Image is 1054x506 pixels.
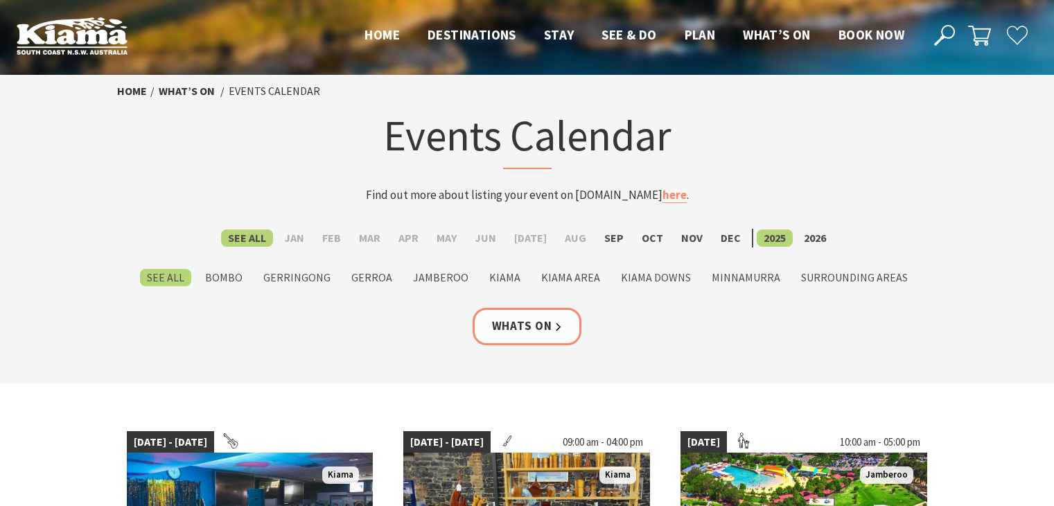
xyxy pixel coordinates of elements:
[797,229,833,247] label: 2026
[601,26,656,43] span: See & Do
[674,229,710,247] label: Nov
[352,229,387,247] label: Mar
[127,431,214,453] span: [DATE] - [DATE]
[430,229,464,247] label: May
[597,229,631,247] label: Sep
[468,229,503,247] label: Jun
[344,269,399,286] label: Gerroa
[256,186,799,204] p: Find out more about listing your event on [DOMAIN_NAME] .
[406,269,475,286] label: Jamberoo
[544,26,574,43] span: Stay
[198,269,249,286] label: Bombo
[482,269,527,286] label: Kiama
[140,269,191,286] label: See All
[705,269,787,286] label: Minnamurra
[403,431,491,453] span: [DATE] - [DATE]
[117,84,147,98] a: Home
[685,26,716,43] span: Plan
[351,24,918,47] nav: Main Menu
[534,269,607,286] label: Kiama Area
[256,107,799,169] h1: Events Calendar
[743,26,811,43] span: What’s On
[322,466,359,484] span: Kiama
[17,17,128,55] img: Kiama Logo
[794,269,915,286] label: Surrounding Areas
[635,229,670,247] label: Oct
[662,187,687,203] a: here
[680,431,727,453] span: [DATE]
[860,466,913,484] span: Jamberoo
[757,229,793,247] label: 2025
[556,431,650,453] span: 09:00 am - 04:00 pm
[507,229,554,247] label: [DATE]
[221,229,273,247] label: See All
[473,308,582,344] a: Whats On
[599,466,636,484] span: Kiama
[392,229,425,247] label: Apr
[714,229,748,247] label: Dec
[558,229,593,247] label: Aug
[159,84,215,98] a: What’s On
[277,229,311,247] label: Jan
[833,431,927,453] span: 10:00 am - 05:00 pm
[614,269,698,286] label: Kiama Downs
[256,269,337,286] label: Gerringong
[428,26,516,43] span: Destinations
[229,82,320,101] li: Events Calendar
[315,229,348,247] label: Feb
[364,26,400,43] span: Home
[838,26,904,43] span: Book now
